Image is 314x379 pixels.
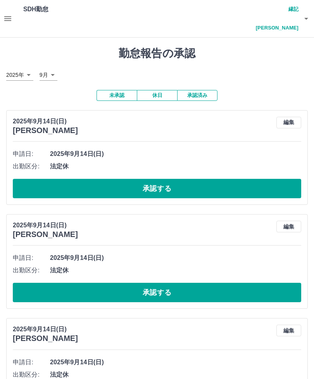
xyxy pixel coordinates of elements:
h3: [PERSON_NAME] [13,126,78,135]
span: 2025年9月14日(日) [50,253,301,263]
span: 2025年9月14日(日) [50,149,301,159]
div: 2025年 [6,69,33,81]
span: 法定休 [50,266,301,275]
button: 承認する [13,179,301,198]
button: 承認する [13,283,301,302]
p: 2025年9月14日(日) [13,221,78,230]
button: 休日 [137,90,177,101]
button: 編集 [276,325,301,336]
p: 2025年9月14日(日) [13,117,78,126]
span: 法定休 [50,162,301,171]
span: 出勤区分: [13,266,50,275]
button: 編集 [276,221,301,232]
h1: 勤怠報告の承認 [6,47,308,60]
h3: [PERSON_NAME] [13,230,78,239]
span: 申請日: [13,253,50,263]
span: 出勤区分: [13,162,50,171]
button: 承認済み [177,90,217,101]
div: 9月 [40,69,57,81]
button: 未承認 [97,90,137,101]
button: 編集 [276,117,301,128]
span: 申請日: [13,149,50,159]
h3: [PERSON_NAME] [13,334,78,343]
span: 2025年9月14日(日) [50,358,301,367]
p: 2025年9月14日(日) [13,325,78,334]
